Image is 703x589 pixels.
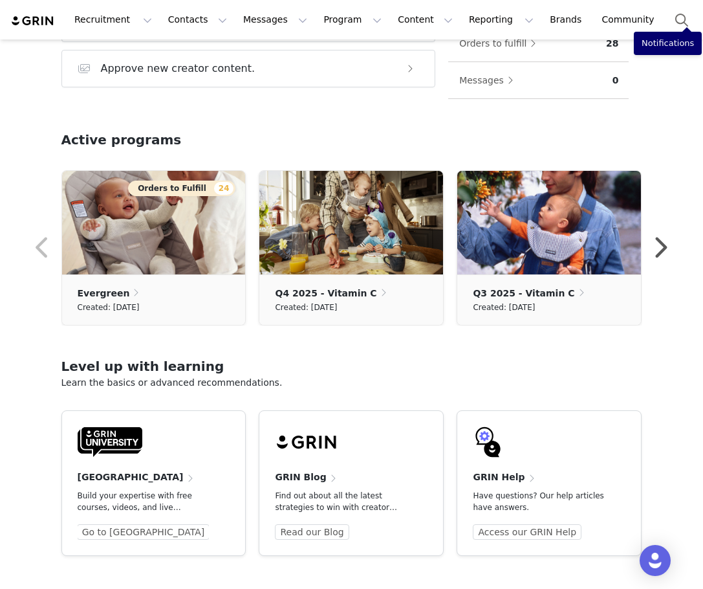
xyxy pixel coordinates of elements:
[275,300,337,315] small: Created: [DATE]
[667,5,696,34] button: Search
[275,286,376,300] p: Q4 2025 - Vitamin C
[61,50,436,87] button: Approve new creator content.
[473,471,525,484] h4: GRIN Help
[461,5,541,34] button: Reporting
[78,300,140,315] small: Created: [DATE]
[473,427,504,458] img: GRIN-help-icon.svg
[640,545,671,576] div: Open Intercom Messenger
[316,5,389,34] button: Program
[275,490,407,513] p: Find out about all the latest strategies to win with creator marketing.
[128,181,235,196] button: Orders to Fulfill24
[459,33,543,54] button: Orders to fulfill
[78,427,142,458] img: GRIN-University-Logo-Black.svg
[160,5,235,34] button: Contacts
[275,524,349,540] a: Read our Blog
[78,490,210,513] p: Build your expertise with free courses, videos, and live trainings.
[10,15,56,27] img: grin logo
[612,74,619,87] p: 0
[473,490,605,513] p: Have questions? Our help articles have answers.
[473,286,574,300] p: Q3 2025 - Vitamin C
[101,61,255,76] h3: Approve new creator content.
[235,5,315,34] button: Messages
[259,171,443,274] img: 94977e03-abab-4789-8902-b4410f8dac47.jpg
[594,5,668,34] a: Community
[542,5,593,34] a: Brands
[78,286,130,300] p: Evergreen
[473,524,581,540] a: Access our GRIN Help
[606,37,618,50] p: 28
[390,5,460,34] button: Content
[473,300,535,315] small: Created: [DATE]
[78,471,184,484] h4: [GEOGRAPHIC_DATA]
[67,5,160,34] button: Recruitment
[61,130,182,150] h2: Active programs
[61,357,642,376] h2: Level up with learning
[457,171,641,274] img: a03c3b09-d62a-4cf2-a5da-3797b477b61c.jpg
[459,70,520,91] button: Messages
[77,524,210,540] a: Go to [GEOGRAPHIC_DATA]
[62,171,246,274] img: 644dfb93-7c92-4c5c-9bd1-14b95ebcef95.jpg
[61,376,642,390] p: Learn the basics or advanced recommendations.
[275,471,326,484] h4: GRIN Blog
[275,427,340,458] img: grin-logo-black.svg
